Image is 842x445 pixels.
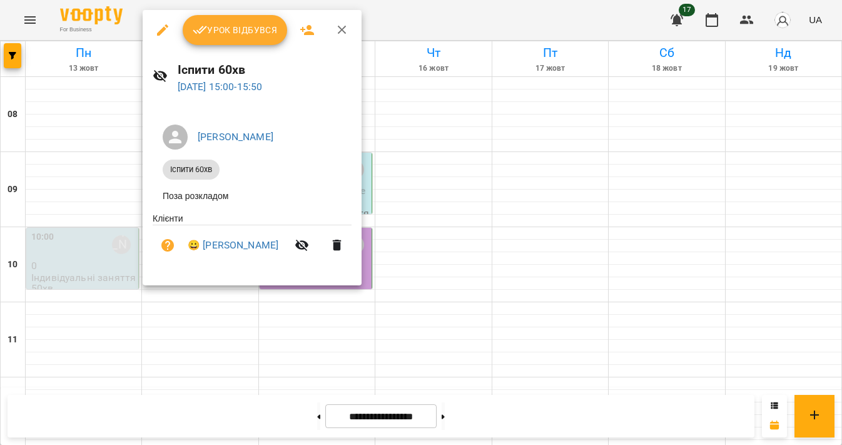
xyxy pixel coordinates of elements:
[188,238,278,253] a: 😀 [PERSON_NAME]
[153,212,352,270] ul: Клієнти
[198,131,273,143] a: [PERSON_NAME]
[163,164,220,175] span: Іспити 60хв
[178,81,263,93] a: [DATE] 15:00-15:50
[183,15,288,45] button: Урок відбувся
[193,23,278,38] span: Урок відбувся
[153,230,183,260] button: Візит ще не сплачено. Додати оплату?
[153,185,352,207] li: Поза розкладом
[178,60,352,79] h6: Іспити 60хв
